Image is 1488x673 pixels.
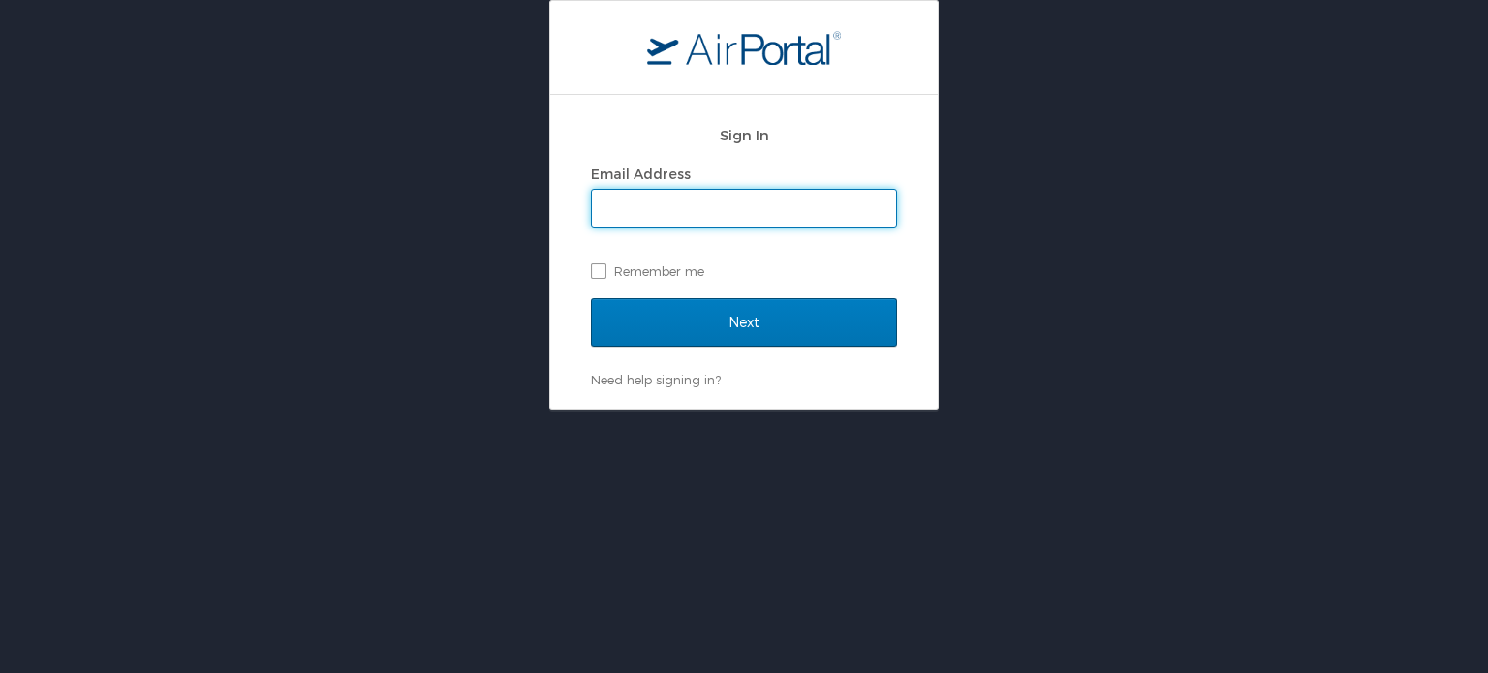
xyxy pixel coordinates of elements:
[591,298,897,347] input: Next
[647,30,841,65] img: logo
[591,124,897,146] h2: Sign In
[591,257,897,286] label: Remember me
[591,372,721,387] a: Need help signing in?
[591,166,691,182] label: Email Address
